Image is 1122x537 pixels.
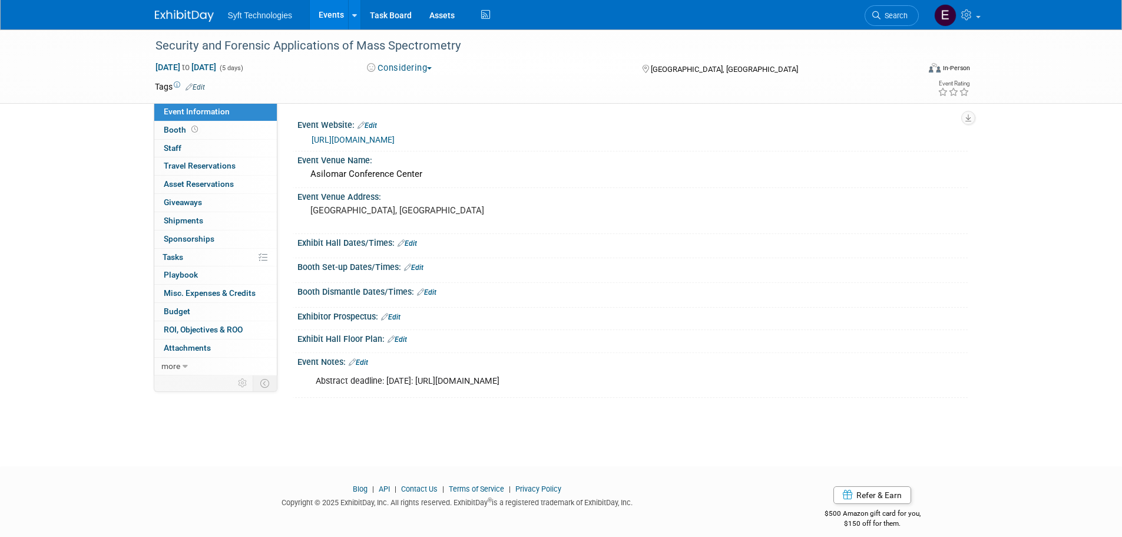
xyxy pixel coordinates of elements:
a: Privacy Policy [515,485,561,493]
button: Considering [363,62,436,74]
a: Booth [154,121,277,139]
a: Search [865,5,919,26]
a: Edit [186,83,205,91]
div: Event Venue Address: [297,188,968,203]
a: Refer & Earn [833,486,911,504]
td: Personalize Event Tab Strip [233,375,253,391]
a: Edit [349,358,368,367]
a: Contact Us [401,485,438,493]
span: Shipments [164,216,203,225]
img: ExhibitDay [155,10,214,22]
td: Toggle Event Tabs [253,375,277,391]
sup: ® [488,497,492,503]
div: Exhibit Hall Floor Plan: [297,330,968,345]
div: Asilomar Conference Center [306,165,959,183]
span: Tasks [163,252,183,262]
div: Event Rating [938,81,969,87]
a: [URL][DOMAIN_NAME] [312,135,395,144]
span: | [369,485,377,493]
a: Terms of Service [449,485,504,493]
span: Travel Reservations [164,161,236,170]
div: Security and Forensic Applications of Mass Spectrometry [151,35,901,57]
a: Edit [398,239,417,248]
a: Sponsorships [154,230,277,248]
span: | [392,485,399,493]
div: Event Website: [297,116,968,131]
span: Sponsorships [164,234,214,243]
div: Event Format [849,61,971,79]
span: Asset Reservations [164,179,234,189]
a: Event Information [154,103,277,121]
a: Asset Reservations [154,176,277,193]
span: Budget [164,307,190,316]
span: Syft Technologies [228,11,292,20]
a: API [379,485,390,493]
a: Edit [417,288,436,296]
a: Staff [154,140,277,157]
a: Edit [381,313,401,321]
a: Budget [154,303,277,321]
span: Attachments [164,343,211,352]
a: Shipments [154,212,277,230]
a: ROI, Objectives & ROO [154,321,277,339]
a: Edit [358,121,377,130]
span: Playbook [164,270,198,279]
a: more [154,358,277,375]
a: Giveaways [154,194,277,212]
span: | [439,485,447,493]
a: Travel Reservations [154,157,277,175]
span: Event Information [164,107,230,116]
div: Exhibitor Prospectus: [297,308,968,323]
span: ROI, Objectives & ROO [164,325,243,334]
span: (5 days) [219,64,243,72]
span: Staff [164,143,181,153]
img: Emma Chachere [934,4,956,27]
span: Booth [164,125,200,134]
div: $150 off for them. [777,519,968,529]
img: Format-Inperson.png [929,63,941,73]
div: Event Venue Name: [297,151,968,166]
span: | [506,485,514,493]
div: Abstract deadline: [DATE]: [URL][DOMAIN_NAME] [307,370,838,393]
a: Edit [404,263,423,272]
div: $500 Amazon gift card for you, [777,501,968,528]
span: more [161,361,180,371]
td: Tags [155,81,205,93]
a: Playbook [154,266,277,284]
div: Exhibit Hall Dates/Times: [297,234,968,249]
div: Copyright © 2025 ExhibitDay, Inc. All rights reserved. ExhibitDay is a registered trademark of Ex... [155,495,760,508]
span: Search [881,11,908,20]
span: [GEOGRAPHIC_DATA], [GEOGRAPHIC_DATA] [651,65,798,74]
span: Misc. Expenses & Credits [164,288,256,298]
div: Booth Set-up Dates/Times: [297,258,968,274]
div: Booth Dismantle Dates/Times: [297,283,968,298]
span: Giveaways [164,197,202,207]
a: Edit [388,335,407,344]
a: Tasks [154,249,277,266]
a: Misc. Expenses & Credits [154,285,277,302]
div: In-Person [942,64,970,73]
span: [DATE] [DATE] [155,62,217,73]
span: to [180,62,191,72]
div: Event Notes: [297,353,968,368]
a: Attachments [154,340,277,357]
pre: [GEOGRAPHIC_DATA], [GEOGRAPHIC_DATA] [310,205,564,216]
span: Booth not reserved yet [189,125,200,134]
a: Blog [353,485,368,493]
